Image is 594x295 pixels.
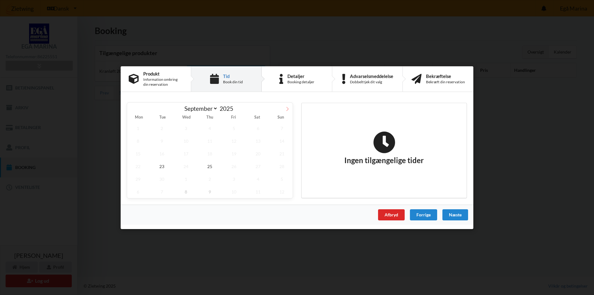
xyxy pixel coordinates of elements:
span: October 11, 2025 [247,185,269,198]
div: Produkt [143,71,183,76]
span: October 6, 2025 [127,185,149,198]
span: September 14, 2025 [271,134,293,147]
span: September 25, 2025 [199,160,221,172]
span: October 2, 2025 [199,172,221,185]
span: September 21, 2025 [271,147,293,160]
span: October 8, 2025 [175,185,197,198]
span: September 18, 2025 [199,147,221,160]
span: September 8, 2025 [127,134,149,147]
span: September 27, 2025 [247,160,269,172]
span: October 12, 2025 [271,185,293,198]
span: September 22, 2025 [127,160,149,172]
span: October 4, 2025 [247,172,269,185]
span: September 11, 2025 [199,134,221,147]
h2: Ingen tilgængelige tider [344,131,424,165]
span: Thu [198,115,222,119]
span: September 6, 2025 [247,122,269,134]
span: September 29, 2025 [127,172,149,185]
span: September 4, 2025 [199,122,221,134]
div: Detaljer [287,73,314,78]
span: Tue [151,115,174,119]
span: October 3, 2025 [223,172,245,185]
div: Afbryd [378,209,405,220]
div: Book din tid [223,80,243,85]
span: October 7, 2025 [151,185,173,198]
div: Tid [223,73,243,78]
span: September 19, 2025 [223,147,245,160]
span: September 1, 2025 [127,122,149,134]
span: September 30, 2025 [151,172,173,185]
div: Bekræft din reservation [426,80,465,85]
div: Booking detaljer [287,80,314,85]
span: September 26, 2025 [223,160,245,172]
span: September 23, 2025 [151,160,173,172]
span: September 24, 2025 [175,160,197,172]
span: September 13, 2025 [247,134,269,147]
span: October 5, 2025 [271,172,293,185]
span: September 2, 2025 [151,122,173,134]
span: Sun [269,115,293,119]
div: Dobbelttjek dit valg [350,80,393,85]
div: Næste [442,209,468,220]
span: September 16, 2025 [151,147,173,160]
span: September 17, 2025 [175,147,197,160]
span: October 10, 2025 [223,185,245,198]
span: September 28, 2025 [271,160,293,172]
span: October 1, 2025 [175,172,197,185]
span: Sat [245,115,269,119]
span: September 7, 2025 [271,122,293,134]
span: Fri [222,115,245,119]
span: Mon [127,115,151,119]
input: Year [218,105,238,112]
span: September 15, 2025 [127,147,149,160]
select: Month [182,105,218,112]
span: September 5, 2025 [223,122,245,134]
span: September 9, 2025 [151,134,173,147]
div: Forrige [410,209,437,220]
span: September 10, 2025 [175,134,197,147]
div: Information omkring din reservation [143,77,183,87]
span: September 3, 2025 [175,122,197,134]
div: Bekræftelse [426,73,465,78]
span: Wed [174,115,198,119]
span: September 20, 2025 [247,147,269,160]
div: Advarselsmeddelelse [350,73,393,78]
span: October 9, 2025 [199,185,221,198]
span: September 12, 2025 [223,134,245,147]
